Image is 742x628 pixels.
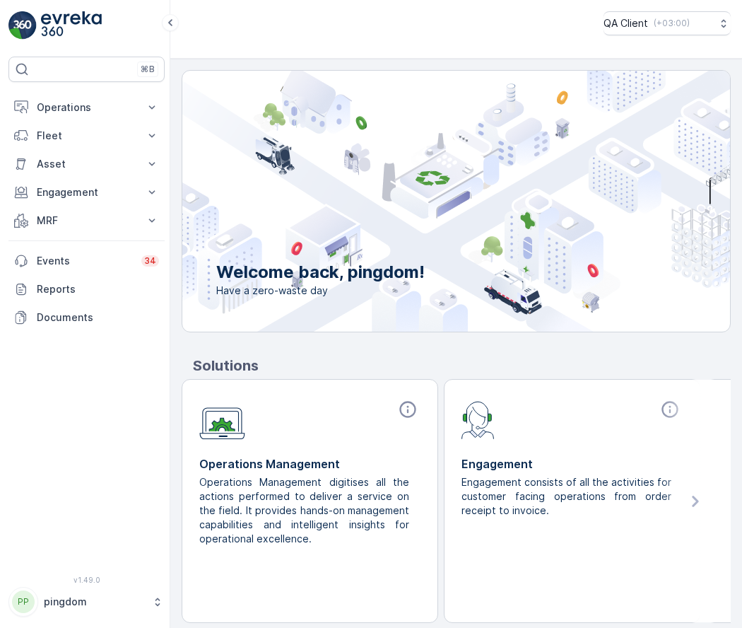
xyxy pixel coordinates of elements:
[41,11,102,40] img: logo_light-DOdMpM7g.png
[603,11,731,35] button: QA Client(+03:00)
[8,122,165,150] button: Fleet
[8,150,165,178] button: Asset
[12,591,35,613] div: PP
[44,595,145,609] p: pingdom
[193,355,731,376] p: Solutions
[37,157,136,171] p: Asset
[37,100,136,115] p: Operations
[199,475,409,546] p: Operations Management digitises all the actions performed to deliver a service on the field. It p...
[216,261,425,284] p: Welcome back, pingdom!
[8,11,37,40] img: logo
[8,178,165,207] button: Engagement
[37,185,136,199] p: Engagement
[8,587,165,617] button: PPpingdom
[8,576,165,584] span: v 1.49.0
[141,64,155,75] p: ⌘B
[8,247,165,275] a: Events34
[461,400,495,439] img: module-icon
[8,207,165,235] button: MRF
[199,400,245,440] img: module-icon
[461,455,683,472] p: Engagement
[37,214,136,228] p: MRF
[8,275,165,303] a: Reports
[119,71,730,332] img: city illustration
[37,254,133,268] p: Events
[144,255,156,267] p: 34
[461,475,671,518] p: Engagement consists of all the activities for customer facing operations from order receipt to in...
[216,284,425,298] span: Have a zero-waste day
[8,93,165,122] button: Operations
[37,129,136,143] p: Fleet
[37,310,159,325] p: Documents
[654,18,690,29] p: ( +03:00 )
[199,455,420,472] p: Operations Management
[37,282,159,296] p: Reports
[8,303,165,332] a: Documents
[603,16,648,30] p: QA Client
